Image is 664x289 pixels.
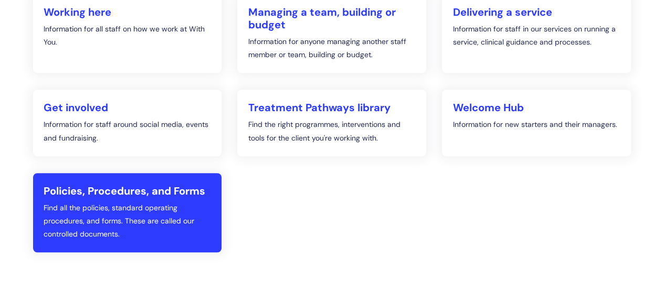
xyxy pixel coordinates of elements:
[44,118,212,144] p: Information for staff around social media, events and fundraising.
[452,23,620,49] p: Information for staff in our services on running a service, clinical guidance and processes.
[442,90,631,156] a: Welcome Hub Information for new starters and their managers.
[44,201,212,241] p: Find all the policies, standard operating procedures, and forms. These are called our controlled ...
[44,6,212,18] h2: Working here
[248,101,416,114] h2: Treatment Pathways library
[452,6,620,18] h2: Delivering a service
[452,101,620,114] h2: Welcome Hub
[33,90,222,156] a: Get involved Information for staff around social media, events and fundraising.
[248,35,416,61] p: Information for anyone managing another staff member or team, building or budget.
[248,118,416,144] p: Find the right programmes, interventions and tools for the client you're working with.
[44,101,212,114] h2: Get involved
[44,23,212,49] p: Information for all staff on how we work at With You.
[452,118,620,131] p: Information for new starters and their managers.
[44,185,212,197] h2: Policies, Procedures, and Forms
[248,6,416,31] h2: Managing a team, building or budget
[237,90,426,156] a: Treatment Pathways library Find the right programmes, interventions and tools for the client you'...
[33,173,222,253] a: Policies, Procedures, and Forms Find all the policies, standard operating procedures, and forms. ...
